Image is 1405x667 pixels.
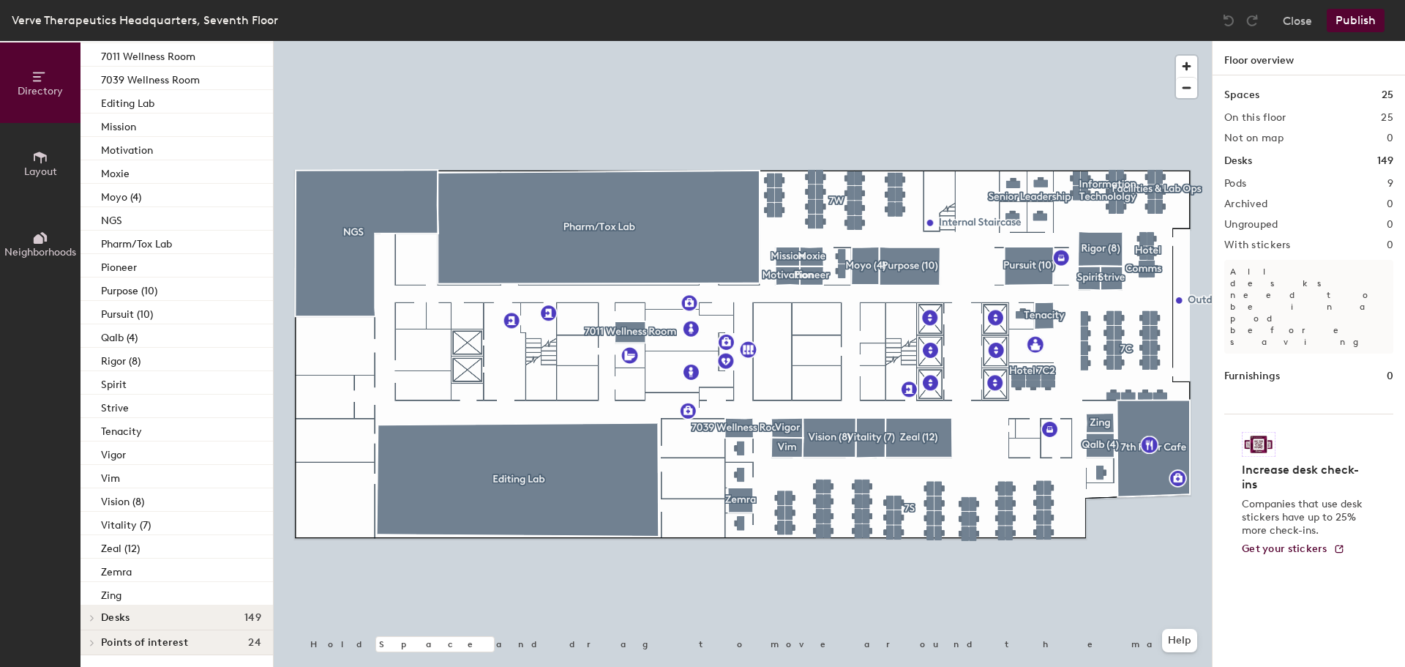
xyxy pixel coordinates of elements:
p: Pharm/Tox Lab [101,234,172,250]
p: Pioneer [101,257,137,274]
span: Layout [24,165,57,178]
div: Verve Therapeutics Headquarters, Seventh Floor [12,11,278,29]
span: 149 [244,612,261,624]
span: Points of interest [101,637,188,649]
button: Close [1283,9,1312,32]
p: NGS [101,210,122,227]
p: Zing [101,585,121,602]
h1: Floor overview [1213,41,1405,75]
a: Get your stickers [1242,543,1345,556]
span: Neighborhoods [4,246,76,258]
button: Publish [1327,9,1385,32]
h2: 25 [1381,112,1393,124]
p: 7011 Wellness Room [101,46,195,63]
h1: Furnishings [1224,368,1280,384]
h2: 0 [1387,133,1393,144]
span: Directory [18,85,63,97]
h2: 0 [1387,198,1393,210]
p: Moyo (4) [101,187,141,204]
p: Companies that use desk stickers have up to 25% more check-ins. [1242,498,1367,537]
span: 24 [248,637,261,649]
h2: Not on map [1224,133,1284,144]
p: Zeal (12) [101,538,140,555]
img: Sticker logo [1242,432,1275,457]
p: Purpose (10) [101,280,157,297]
p: Qalb (4) [101,327,138,344]
h2: 9 [1387,178,1393,190]
h2: 0 [1387,239,1393,251]
h1: 149 [1377,153,1393,169]
p: Vision (8) [101,491,144,508]
p: Moxie [101,163,130,180]
p: Tenacity [101,421,142,438]
h2: Pods [1224,178,1246,190]
p: Rigor (8) [101,351,140,368]
p: Vitality (7) [101,515,151,532]
p: Motivation [101,140,153,157]
span: Desks [101,612,130,624]
h1: Desks [1224,153,1252,169]
button: Help [1162,629,1197,652]
h1: Spaces [1224,87,1259,103]
p: Strive [101,398,129,414]
p: 7039 Wellness Room [101,70,200,86]
img: Redo [1245,13,1259,28]
p: Editing Lab [101,93,154,110]
span: Get your stickers [1242,543,1327,555]
h2: 0 [1387,219,1393,231]
h1: 0 [1387,368,1393,384]
h2: Archived [1224,198,1267,210]
h4: Increase desk check-ins [1242,463,1367,492]
img: Undo [1221,13,1236,28]
h2: Ungrouped [1224,219,1278,231]
p: Vim [101,468,120,485]
p: Zemra [101,562,132,578]
p: Vigor [101,444,126,461]
p: Spirit [101,374,127,391]
h1: 25 [1382,87,1393,103]
p: Pursuit (10) [101,304,153,321]
p: Mission [101,116,136,133]
h2: On this floor [1224,112,1286,124]
h2: With stickers [1224,239,1291,251]
p: All desks need to be in a pod before saving [1224,260,1393,354]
